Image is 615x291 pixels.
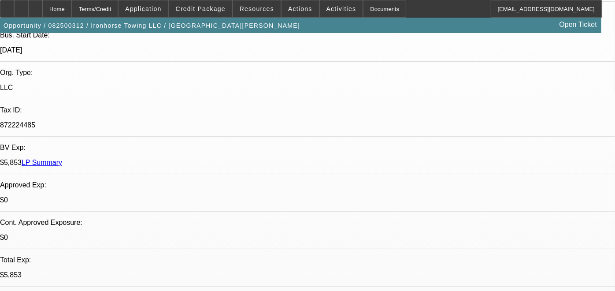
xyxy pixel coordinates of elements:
span: Application [125,5,161,12]
button: Application [119,0,168,17]
span: Resources [240,5,274,12]
span: Actions [288,5,312,12]
span: Activities [326,5,356,12]
a: Open Ticket [556,17,600,32]
button: Activities [320,0,363,17]
span: Opportunity / 082500312 / Ironhorse Towing LLC / [GEOGRAPHIC_DATA][PERSON_NAME] [4,22,300,29]
button: Actions [282,0,319,17]
button: Credit Package [169,0,232,17]
a: LP Summary [22,159,62,166]
span: Credit Package [176,5,226,12]
button: Resources [233,0,281,17]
